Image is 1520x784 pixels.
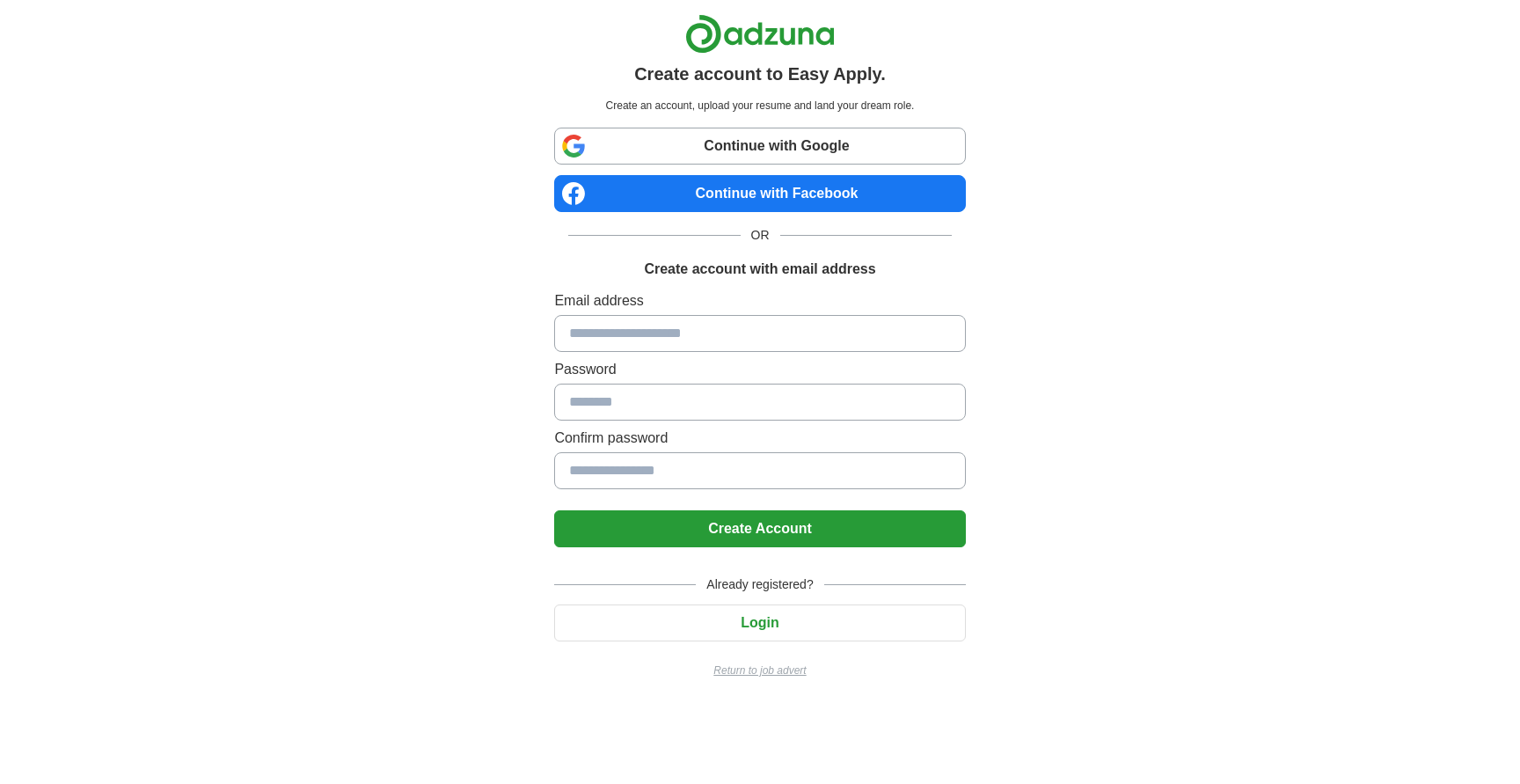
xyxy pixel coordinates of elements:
label: Confirm password [554,428,965,449]
h1: Create account to Easy Apply. [634,61,886,87]
button: Create Account [554,510,965,547]
label: Password [554,359,965,380]
a: Return to job advert [554,663,965,678]
span: OR [741,226,780,245]
button: Login [554,604,965,641]
a: Continue with Google [554,128,965,165]
h1: Create account with email address [644,259,875,280]
img: Adzuna logo [685,14,835,54]
a: Continue with Facebook [554,175,965,212]
p: Create an account, upload your resume and land your dream role. [558,98,961,114]
a: Login [554,615,965,630]
label: Email address [554,290,965,311]
span: Already registered? [696,575,823,594]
